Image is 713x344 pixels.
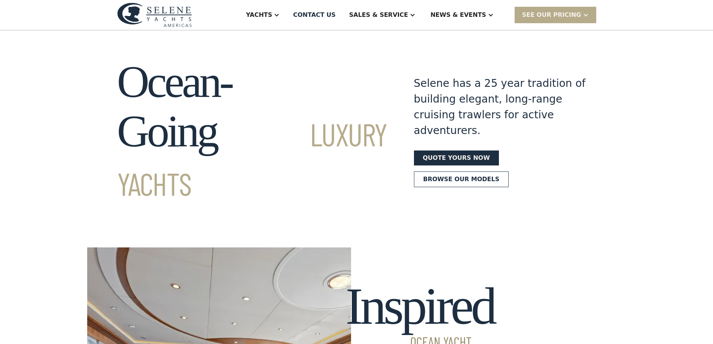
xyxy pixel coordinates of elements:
[430,10,486,19] div: News & EVENTS
[117,57,387,206] h1: Ocean-Going
[117,3,192,27] img: logo
[414,150,499,165] a: Quote yours now
[117,115,387,202] span: Luxury Yachts
[522,10,581,19] div: SEE Our Pricing
[349,10,408,19] div: Sales & Service
[515,7,596,23] div: SEE Our Pricing
[293,10,336,19] div: Contact US
[414,76,586,138] div: Selene has a 25 year tradition of building elegant, long-range cruising trawlers for active adven...
[246,10,272,19] div: Yachts
[414,171,509,187] a: Browse our models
